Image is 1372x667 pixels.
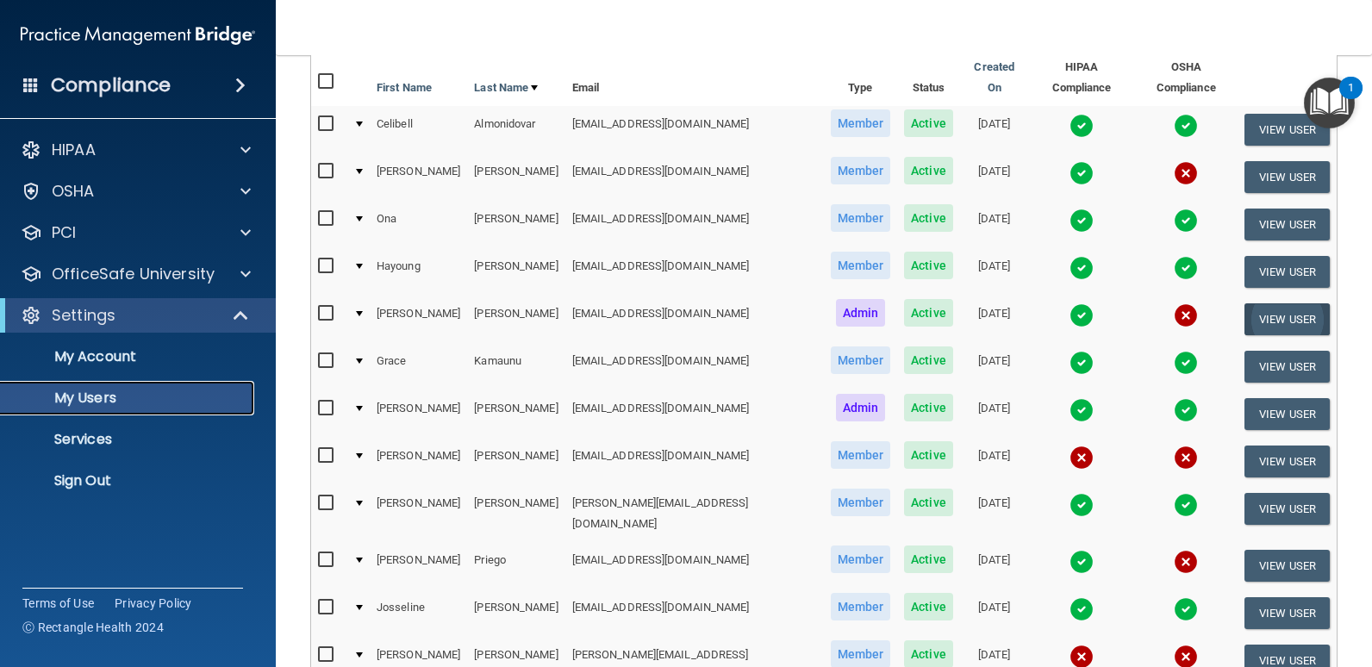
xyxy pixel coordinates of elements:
a: Settings [21,305,250,326]
td: Josseline [370,589,467,637]
td: [DATE] [960,390,1029,438]
img: cross.ca9f0e7f.svg [1174,161,1198,185]
td: [EMAIL_ADDRESS][DOMAIN_NAME] [565,343,824,390]
td: [EMAIL_ADDRESS][DOMAIN_NAME] [565,106,824,153]
span: Active [904,252,953,279]
span: Member [831,545,891,573]
a: Last Name [474,78,538,98]
td: Priego [467,542,564,589]
span: Member [831,489,891,516]
p: My Account [11,348,246,365]
td: [EMAIL_ADDRESS][DOMAIN_NAME] [565,201,824,248]
button: View User [1244,351,1330,383]
a: Created On [967,57,1022,98]
td: [EMAIL_ADDRESS][DOMAIN_NAME] [565,153,824,201]
td: [DATE] [960,438,1029,485]
th: Email [565,50,824,106]
span: Member [831,346,891,374]
td: [PERSON_NAME] [467,390,564,438]
p: PCI [52,222,76,243]
p: HIPAA [52,140,96,160]
div: 1 [1348,88,1354,110]
td: [PERSON_NAME] [370,485,467,542]
td: [PERSON_NAME] [467,438,564,485]
td: [DATE] [960,542,1029,589]
td: Ona [370,201,467,248]
iframe: Drift Widget Chat Controller [1074,545,1351,614]
p: Sign Out [11,472,246,489]
td: [PERSON_NAME][EMAIL_ADDRESS][DOMAIN_NAME] [565,485,824,542]
span: Member [831,441,891,469]
a: First Name [377,78,432,98]
img: tick.e7d51cea.svg [1070,209,1094,233]
button: View User [1244,446,1330,477]
td: [PERSON_NAME] [467,589,564,637]
a: HIPAA [21,140,251,160]
td: [PERSON_NAME] [467,201,564,248]
td: [EMAIL_ADDRESS][DOMAIN_NAME] [565,542,824,589]
td: [PERSON_NAME] [370,390,467,438]
img: tick.e7d51cea.svg [1174,209,1198,233]
span: Active [904,157,953,184]
img: cross.ca9f0e7f.svg [1070,446,1094,470]
td: [DATE] [960,485,1029,542]
span: Active [904,109,953,137]
span: Member [831,157,891,184]
td: [PERSON_NAME] [467,248,564,296]
td: [PERSON_NAME] [370,296,467,343]
img: tick.e7d51cea.svg [1174,114,1198,138]
td: [DATE] [960,153,1029,201]
p: Settings [52,305,115,326]
span: Member [831,109,891,137]
td: [PERSON_NAME] [370,542,467,589]
td: [DATE] [960,248,1029,296]
th: Status [897,50,960,106]
button: View User [1244,398,1330,430]
img: tick.e7d51cea.svg [1070,256,1094,280]
td: [PERSON_NAME] [370,438,467,485]
img: cross.ca9f0e7f.svg [1174,303,1198,327]
button: Open Resource Center, 1 new notification [1304,78,1355,128]
td: [DATE] [960,589,1029,637]
img: tick.e7d51cea.svg [1174,256,1198,280]
a: PCI [21,222,251,243]
span: Member [831,204,891,232]
button: View User [1244,161,1330,193]
img: tick.e7d51cea.svg [1070,351,1094,375]
td: Hayoung [370,248,467,296]
td: [DATE] [960,201,1029,248]
button: View User [1244,493,1330,525]
img: tick.e7d51cea.svg [1174,398,1198,422]
td: [PERSON_NAME] [467,296,564,343]
td: [EMAIL_ADDRESS][DOMAIN_NAME] [565,438,824,485]
p: My Users [11,390,246,407]
img: tick.e7d51cea.svg [1070,597,1094,621]
span: Admin [836,394,886,421]
span: Admin [836,299,886,327]
td: Kamaunu [467,343,564,390]
td: [EMAIL_ADDRESS][DOMAIN_NAME] [565,390,824,438]
a: Terms of Use [22,595,94,612]
td: [PERSON_NAME] [467,153,564,201]
td: [PERSON_NAME] [467,485,564,542]
span: Active [904,545,953,573]
td: Celibell [370,106,467,153]
td: [PERSON_NAME] [370,153,467,201]
span: Active [904,441,953,469]
img: tick.e7d51cea.svg [1174,351,1198,375]
td: [DATE] [960,106,1029,153]
h4: Compliance [51,73,171,97]
img: tick.e7d51cea.svg [1070,303,1094,327]
th: Type [824,50,898,106]
td: Almonidovar [467,106,564,153]
td: [EMAIL_ADDRESS][DOMAIN_NAME] [565,248,824,296]
a: OSHA [21,181,251,202]
img: PMB logo [21,18,255,53]
span: Member [831,593,891,620]
td: [DATE] [960,343,1029,390]
img: tick.e7d51cea.svg [1070,114,1094,138]
span: Active [904,593,953,620]
img: tick.e7d51cea.svg [1070,550,1094,574]
span: Member [831,252,891,279]
span: Active [904,204,953,232]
